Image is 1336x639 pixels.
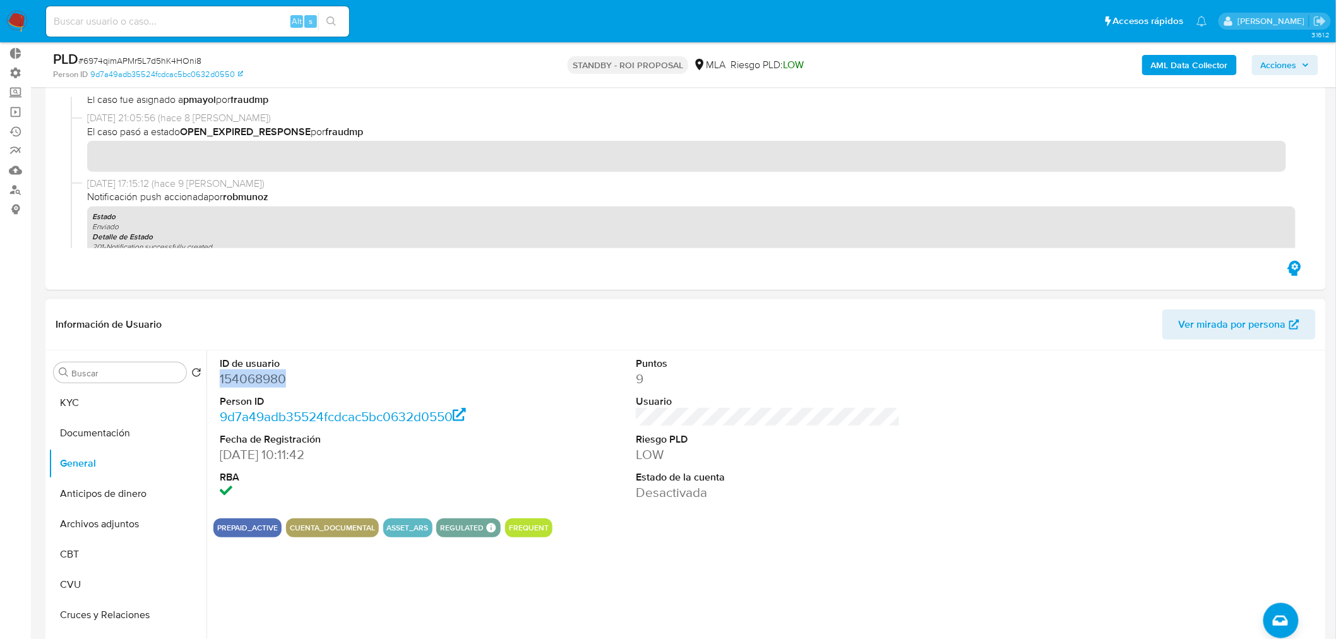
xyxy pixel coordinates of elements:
[49,509,206,539] button: Archivos adjuntos
[1162,309,1316,340] button: Ver mirada por persona
[49,570,206,600] button: CVU
[636,484,900,501] dd: Desactivada
[220,395,484,409] dt: Person ID
[49,600,206,630] button: Cruces y Relaciones
[318,13,344,30] button: search-icon
[1179,309,1286,340] span: Ver mirada por persona
[78,54,201,67] span: # 6974qimAPMr5L7d5hK4HOni8
[1252,55,1318,75] button: Acciones
[1311,30,1330,40] span: 3.161.2
[636,446,900,463] dd: LOW
[693,58,725,72] div: MLA
[309,15,313,27] span: s
[636,357,900,371] dt: Puntos
[49,539,206,570] button: CBT
[636,395,900,409] dt: Usuario
[53,49,78,69] b: PLD
[1261,55,1297,75] span: Acciones
[220,370,484,388] dd: 154068980
[220,357,484,371] dt: ID de usuario
[636,470,900,484] dt: Estado de la cuenta
[53,69,88,80] b: Person ID
[568,56,688,74] p: STANDBY - ROI PROPOSAL
[1142,55,1237,75] button: AML Data Collector
[636,433,900,446] dt: Riesgo PLD
[49,418,206,448] button: Documentación
[1238,15,1309,27] p: ludmila.lanatti@mercadolibre.com
[783,57,804,72] span: LOW
[220,433,484,446] dt: Fecha de Registración
[56,318,162,331] h1: Información de Usuario
[731,58,804,72] span: Riesgo PLD:
[191,367,201,381] button: Volver al orden por defecto
[220,470,484,484] dt: RBA
[292,15,302,27] span: Alt
[71,367,181,379] input: Buscar
[49,388,206,418] button: KYC
[49,448,206,479] button: General
[46,13,349,30] input: Buscar usuario o caso...
[59,367,69,378] button: Buscar
[636,370,900,388] dd: 9
[1196,16,1207,27] a: Notificaciones
[1113,15,1184,28] span: Accesos rápidos
[49,479,206,509] button: Anticipos de dinero
[90,69,243,80] a: 9d7a49adb35524fcdcac5bc0632d0550
[220,407,466,426] a: 9d7a49adb35524fcdcac5bc0632d0550
[220,446,484,463] dd: [DATE] 10:11:42
[1313,15,1327,28] a: Salir
[1151,55,1228,75] b: AML Data Collector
